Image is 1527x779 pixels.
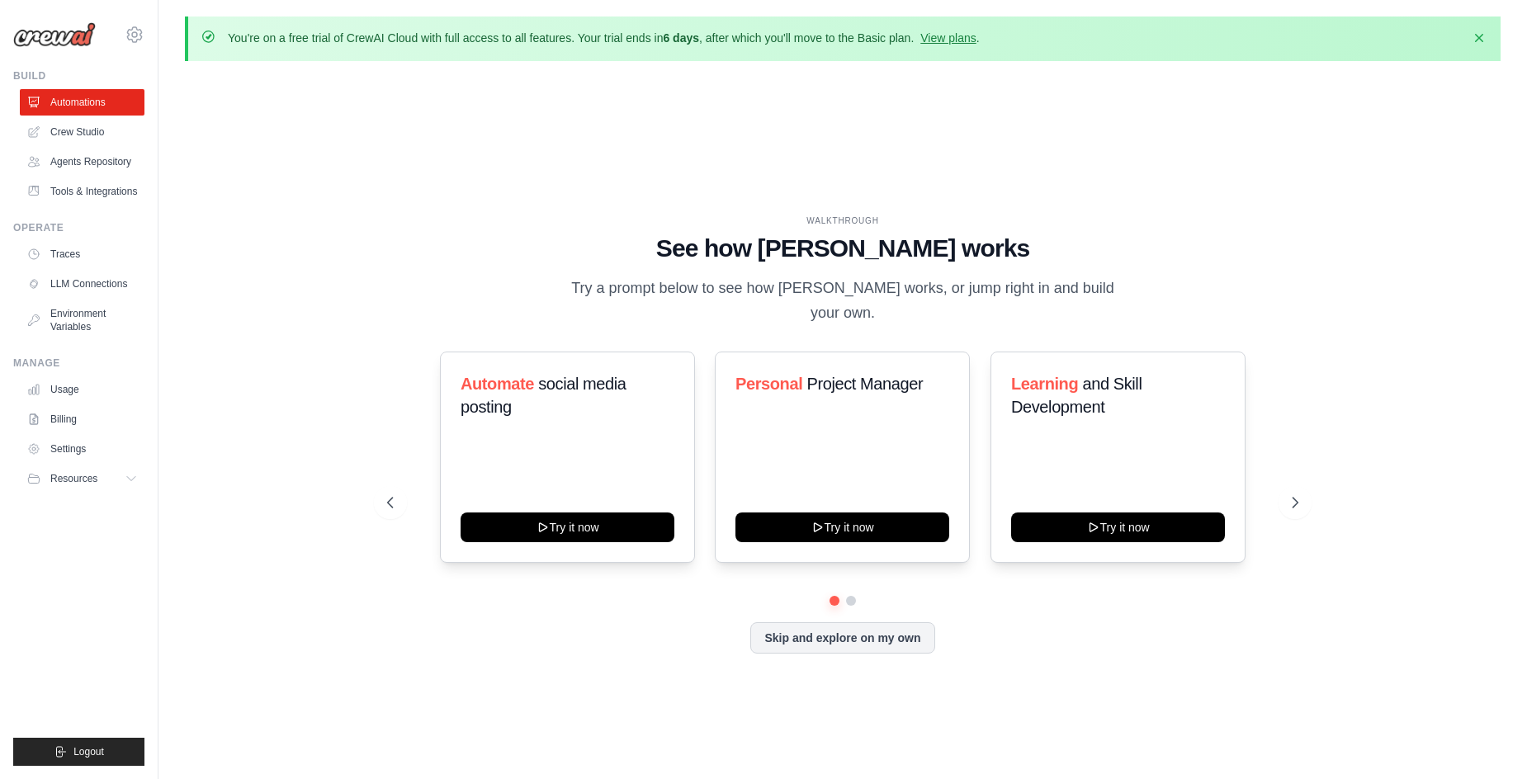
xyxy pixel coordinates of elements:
div: Build [13,69,144,83]
a: Tools & Integrations [20,178,144,205]
a: Usage [20,376,144,403]
a: Crew Studio [20,119,144,145]
button: Resources [20,465,144,492]
span: social media posting [461,375,626,416]
button: Skip and explore on my own [750,622,934,654]
span: Learning [1011,375,1078,393]
button: Logout [13,738,144,766]
p: Try a prompt below to see how [PERSON_NAME] works, or jump right in and build your own. [565,276,1120,325]
span: Personal [735,375,802,393]
div: Manage [13,356,144,370]
span: and Skill Development [1011,375,1142,416]
button: Try it now [461,512,674,542]
a: Automations [20,89,144,116]
h1: See how [PERSON_NAME] works [387,234,1298,263]
a: Environment Variables [20,300,144,340]
span: Automate [461,375,534,393]
span: Resources [50,472,97,485]
button: Try it now [735,512,949,542]
span: Logout [73,745,104,758]
a: View plans [920,31,976,45]
a: Settings [20,436,144,462]
div: WALKTHROUGH [387,215,1298,227]
strong: 6 days [663,31,699,45]
div: Operate [13,221,144,234]
img: Logo [13,22,96,47]
a: Billing [20,406,144,432]
span: Project Manager [807,375,924,393]
button: Try it now [1011,512,1225,542]
p: You're on a free trial of CrewAI Cloud with full access to all features. Your trial ends in , aft... [228,30,980,46]
a: LLM Connections [20,271,144,297]
a: Traces [20,241,144,267]
a: Agents Repository [20,149,144,175]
